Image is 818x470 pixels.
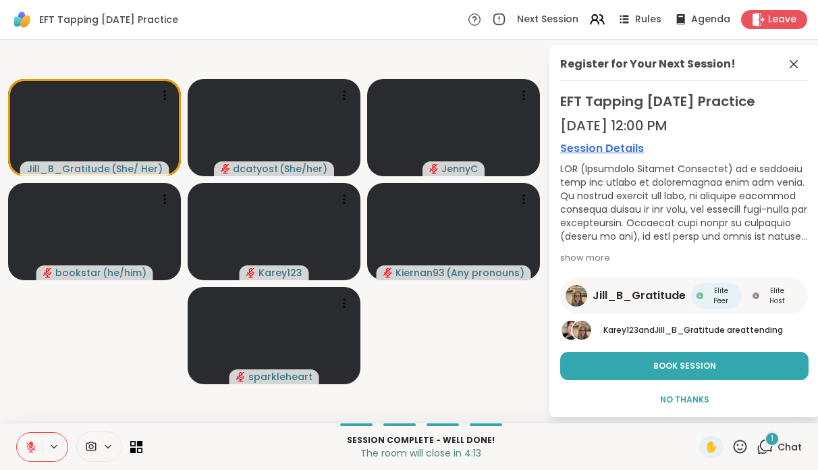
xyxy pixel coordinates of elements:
[429,164,439,174] span: audio-muted
[446,266,524,280] span: ( Any pronouns )
[11,8,34,31] img: ShareWell Logomark
[236,372,246,382] span: audio-muted
[603,324,655,336] span: Karey123 and
[653,360,716,372] span: Book Session
[768,13,796,26] span: Leave
[572,321,591,340] img: Jill_B_Gratitude
[27,162,110,176] span: Jill_B_Gratitude
[762,286,792,306] span: Elite Host
[383,268,393,278] span: audio-muted
[221,164,230,174] span: audio-muted
[778,440,802,454] span: Chat
[279,162,327,176] span: ( She/her )
[560,162,809,243] div: LOR (Ipsumdolo Sitamet Consectet) ad e seddoeiu temp inc utlabo et doloremagnaa enim adm venia. Q...
[55,266,101,280] span: bookstar
[233,162,278,176] span: dcatyost
[151,446,691,460] p: The room will close in 4:13
[248,370,312,384] span: sparkleheart
[566,285,587,307] img: Jill_B_Gratitude
[441,162,478,176] span: JennyC
[111,162,163,176] span: ( She/ Her )
[771,433,773,444] span: 1
[396,266,445,280] span: Kiernan93
[562,321,580,340] img: Karey123
[560,140,809,157] a: Session Details
[706,286,736,306] span: Elite Peer
[697,292,703,299] img: Elite Peer
[43,268,53,278] span: audio-muted
[517,13,578,26] span: Next Session
[655,324,725,336] span: Jill_B_Gratitude
[691,13,730,26] span: Agenda
[560,251,809,265] div: show more
[593,288,686,304] span: Jill_B_Gratitude
[560,116,809,135] div: [DATE] 12:00 PM
[258,266,302,280] span: Karey123
[151,434,691,446] p: Session Complete - well done!
[753,292,759,299] img: Elite Host
[103,266,146,280] span: ( he/him )
[560,278,809,314] a: Jill_B_GratitudeJill_B_GratitudeElite PeerElite PeerElite HostElite Host
[660,394,709,406] span: No Thanks
[635,13,661,26] span: Rules
[603,324,809,336] p: are attending
[560,56,736,72] div: Register for Your Next Session!
[39,13,178,26] span: EFT Tapping [DATE] Practice
[246,268,256,278] span: audio-muted
[560,92,809,111] span: EFT Tapping [DATE] Practice
[560,386,809,414] button: No Thanks
[705,439,718,455] span: ✋
[560,352,809,380] button: Book Session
